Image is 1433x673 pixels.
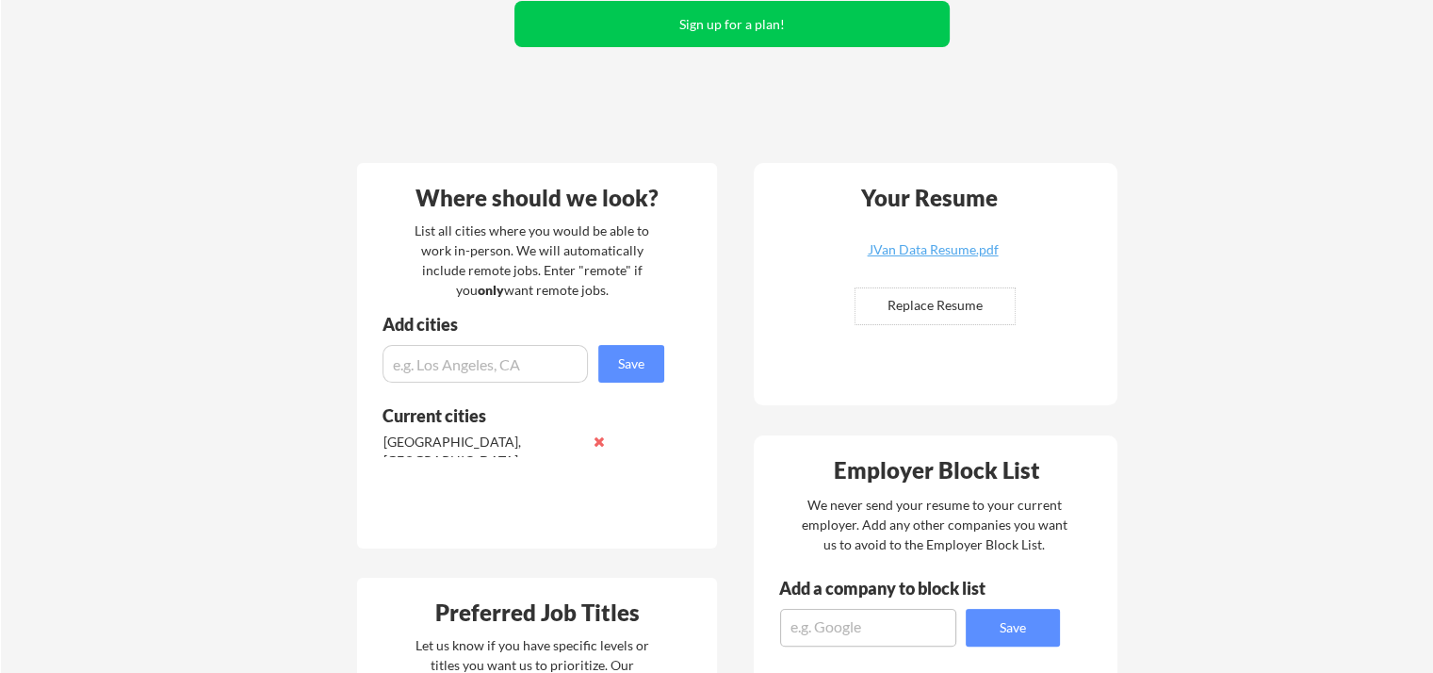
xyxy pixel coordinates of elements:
[821,243,1045,256] div: JVan Data Resume.pdf
[383,433,582,469] div: [GEOGRAPHIC_DATA], [GEOGRAPHIC_DATA]
[514,1,950,47] button: Sign up for a plan!
[821,243,1045,272] a: JVan Data Resume.pdf
[761,459,1112,482] div: Employer Block List
[402,221,661,300] div: List all cities where you would be able to work in-person. We will automatically include remote j...
[362,601,712,624] div: Preferred Job Titles
[836,187,1022,209] div: Your Resume
[383,316,669,333] div: Add cities
[383,345,588,383] input: e.g. Los Angeles, CA
[362,187,712,209] div: Where should we look?
[598,345,664,383] button: Save
[383,407,643,424] div: Current cities
[779,580,1015,597] div: Add a company to block list
[800,495,1068,554] div: We never send your resume to your current employer. Add any other companies you want us to avoid ...
[966,609,1060,647] button: Save
[477,282,503,298] strong: only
